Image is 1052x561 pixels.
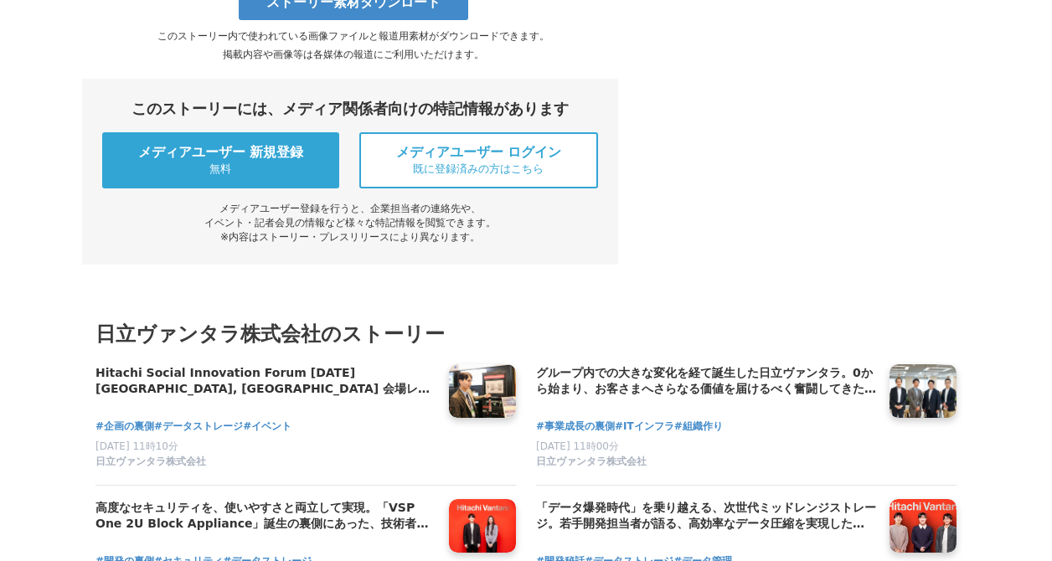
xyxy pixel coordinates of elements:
[536,419,615,435] a: #事業成長の裏側
[95,499,436,533] h4: 高度なセキュリティを、使いやすさと両立して実現。「VSP One 2U Block Appliance」誕生の裏側にあった、技術者の狙いと奮闘。
[209,162,231,177] span: 無料
[615,419,674,435] a: #ITインフラ
[536,499,876,534] a: 「データ爆発時代」を乗り越える、次世代ミッドレンジストレージ。若手開発担当者が語る、高効率なデータ圧縮を実現した「VSP One 2U Block Appliance」誕生の裏側。
[674,419,723,435] a: #組織作り
[82,27,625,64] p: このストーリー内で使われている画像ファイルと報道用素材がダウンロードできます。 掲載内容や画像等は各媒体の報道にご利用いただけます。
[359,132,598,188] a: メディアユーザー ログイン 既に登録済みの方はこちら
[102,99,598,119] div: このストーリーには、メディア関係者向けの特記情報があります
[95,455,436,471] a: 日立ヴァンタラ株式会社
[536,364,876,399] h4: グループ内での大きな変化を経て誕生した日立ヴァンタラ。0から始まり、お客さまへさらなる価値を届けるべく奮闘してきた営業部の軌跡。
[95,440,178,452] span: [DATE] 11時10分
[536,499,876,533] h4: 「データ爆発時代」を乗り越える、次世代ミッドレンジストレージ。若手開発担当者が語る、高効率なデータ圧縮を実現した「VSP One 2U Block Appliance」誕生の裏側。
[95,419,154,435] a: #企画の裏側
[396,144,562,162] span: メディアユーザー ログイン
[102,132,339,188] a: メディアユーザー 新規登録 無料
[154,419,243,435] a: #データストレージ
[536,455,876,471] a: 日立ヴァンタラ株式会社
[95,318,957,350] h3: 日立ヴァンタラ株式会社のストーリー
[95,499,436,534] a: 高度なセキュリティを、使いやすさと両立して実現。「VSP One 2U Block Appliance」誕生の裏側にあった、技術者の狙いと奮闘。
[536,364,876,399] a: グループ内での大きな変化を経て誕生した日立ヴァンタラ。0から始まり、お客さまへさらなる価値を届けるべく奮闘してきた営業部の軌跡。
[95,364,436,399] a: Hitachi Social Innovation Forum [DATE] [GEOGRAPHIC_DATA], [GEOGRAPHIC_DATA] 会場レポート＆展示紹介
[536,440,619,452] span: [DATE] 11時00分
[243,419,291,435] a: #イベント
[413,162,544,177] span: 既に登録済みの方はこちら
[95,455,206,469] span: 日立ヴァンタラ株式会社
[102,202,598,244] div: メディアユーザー登録を行うと、企業担当者の連絡先や、 イベント・記者会見の情報など様々な特記情報を閲覧できます。 ※内容はストーリー・プレスリリースにより異なります。
[536,455,647,469] span: 日立ヴァンタラ株式会社
[95,364,436,399] h4: Hitachi Social Innovation Forum [DATE] [GEOGRAPHIC_DATA], [GEOGRAPHIC_DATA] 会場レポート＆展示紹介
[138,144,304,162] span: メディアユーザー 新規登録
